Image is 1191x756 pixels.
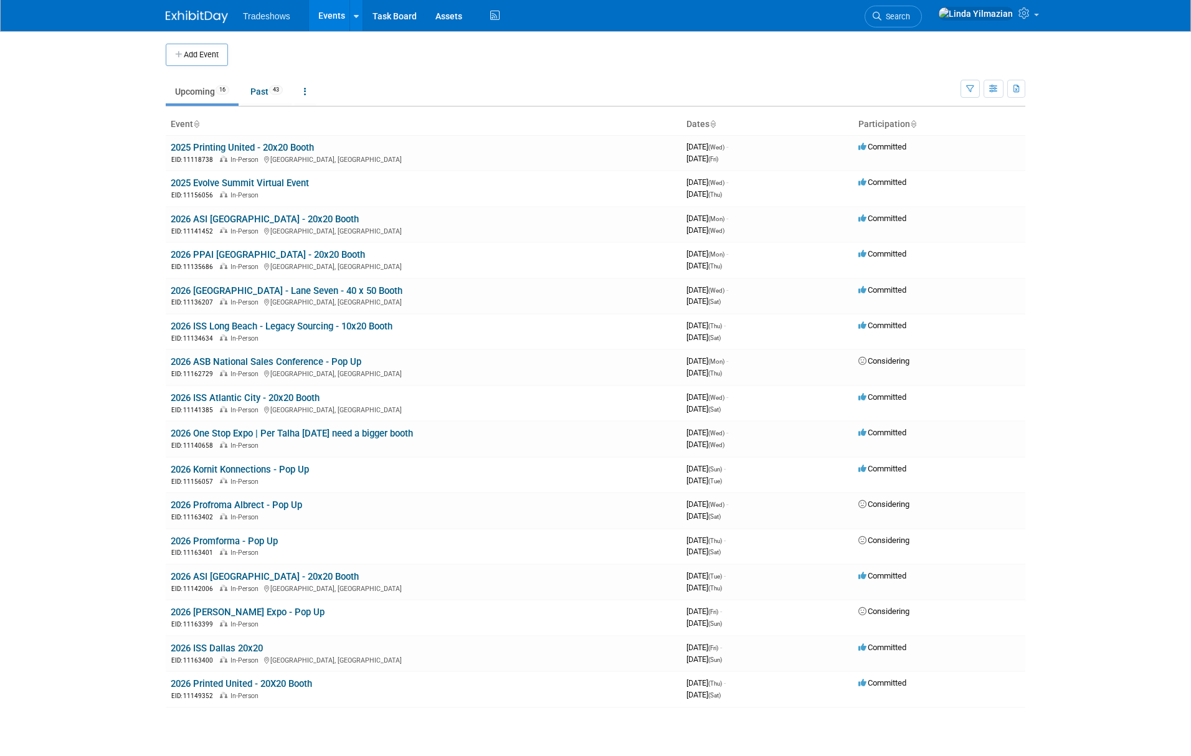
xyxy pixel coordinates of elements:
[230,478,262,486] span: In-Person
[708,334,721,341] span: (Sat)
[858,356,909,366] span: Considering
[230,406,262,414] span: In-Person
[171,571,359,582] a: 2026 ASI [GEOGRAPHIC_DATA] - 20x20 Booth
[220,620,227,626] img: In-Person Event
[686,654,722,664] span: [DATE]
[171,142,314,153] a: 2025 Printing United - 20x20 Booth
[720,643,722,652] span: -
[171,263,218,270] span: EID: 11135686
[686,440,724,449] span: [DATE]
[171,643,263,654] a: 2026 ISS Dallas 20x20
[220,370,227,376] img: In-Person Event
[726,356,728,366] span: -
[230,334,262,343] span: In-Person
[171,368,676,379] div: [GEOGRAPHIC_DATA], [GEOGRAPHIC_DATA]
[171,478,218,485] span: EID: 11156057
[171,583,676,593] div: [GEOGRAPHIC_DATA], [GEOGRAPHIC_DATA]
[726,142,728,151] span: -
[686,678,726,687] span: [DATE]
[166,11,228,23] img: ExhibitDay
[686,583,722,592] span: [DATE]
[171,154,676,164] div: [GEOGRAPHIC_DATA], [GEOGRAPHIC_DATA]
[858,643,906,652] span: Committed
[166,114,681,135] th: Event
[726,249,728,258] span: -
[220,227,227,234] img: In-Person Event
[858,464,906,473] span: Committed
[686,154,718,163] span: [DATE]
[726,392,728,402] span: -
[910,119,916,129] a: Sort by Participation Type
[708,179,724,186] span: (Wed)
[230,370,262,378] span: In-Person
[724,536,726,545] span: -
[686,428,728,437] span: [DATE]
[686,511,721,521] span: [DATE]
[724,678,726,687] span: -
[686,177,728,187] span: [DATE]
[708,478,722,484] span: (Tue)
[171,299,218,306] span: EID: 11136207
[220,692,227,698] img: In-Person Event
[708,680,722,687] span: (Thu)
[243,11,290,21] span: Tradeshows
[171,249,365,260] a: 2026 PPAI [GEOGRAPHIC_DATA] - 20x20 Booth
[858,499,909,509] span: Considering
[858,249,906,258] span: Committed
[686,643,722,652] span: [DATE]
[686,189,722,199] span: [DATE]
[708,430,724,437] span: (Wed)
[865,6,922,27] a: Search
[708,466,722,473] span: (Sun)
[724,321,726,330] span: -
[686,333,721,342] span: [DATE]
[230,191,262,199] span: In-Person
[230,263,262,271] span: In-Person
[220,513,227,519] img: In-Person Event
[708,608,718,615] span: (Fri)
[171,585,218,592] span: EID: 11142006
[686,690,721,699] span: [DATE]
[708,573,722,580] span: (Tue)
[708,251,724,258] span: (Mon)
[724,571,726,580] span: -
[171,607,325,618] a: 2026 [PERSON_NAME] Expo - Pop Up
[726,428,728,437] span: -
[858,392,906,402] span: Committed
[686,356,728,366] span: [DATE]
[241,80,292,103] a: Past43
[220,334,227,341] img: In-Person Event
[230,227,262,235] span: In-Person
[708,215,724,222] span: (Mon)
[708,501,724,508] span: (Wed)
[720,607,722,616] span: -
[686,321,726,330] span: [DATE]
[220,478,227,484] img: In-Person Event
[166,80,239,103] a: Upcoming16
[708,442,724,448] span: (Wed)
[686,536,726,545] span: [DATE]
[171,464,309,475] a: 2026 Kornit Konnections - Pop Up
[171,678,312,689] a: 2026 Printed United - 20X20 Booth
[171,321,392,332] a: 2026 ISS Long Beach - Legacy Sourcing - 10x20 Booth
[171,261,676,272] div: [GEOGRAPHIC_DATA], [GEOGRAPHIC_DATA]
[171,156,218,163] span: EID: 11118738
[686,261,722,270] span: [DATE]
[171,692,218,699] span: EID: 11149352
[708,298,721,305] span: (Sat)
[686,571,726,580] span: [DATE]
[171,214,359,225] a: 2026 ASI [GEOGRAPHIC_DATA] - 20x20 Booth
[230,620,262,628] span: In-Person
[220,263,227,269] img: In-Person Event
[858,214,906,223] span: Committed
[858,177,906,187] span: Committed
[681,114,853,135] th: Dates
[726,214,728,223] span: -
[858,321,906,330] span: Committed
[726,285,728,295] span: -
[171,654,676,665] div: [GEOGRAPHIC_DATA], [GEOGRAPHIC_DATA]
[708,156,718,163] span: (Fri)
[230,298,262,306] span: In-Person
[686,404,721,413] span: [DATE]
[230,513,262,521] span: In-Person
